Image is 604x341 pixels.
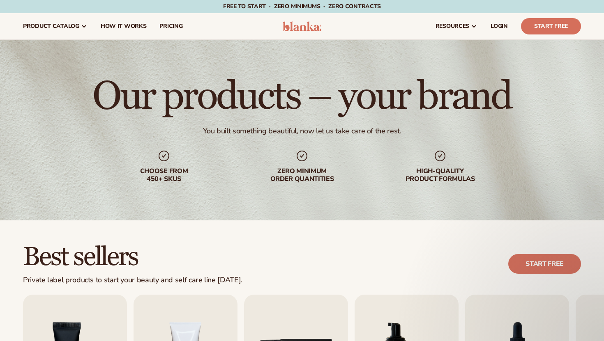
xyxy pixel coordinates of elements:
span: LOGIN [491,23,508,30]
span: product catalog [23,23,79,30]
iframe: Intercom live chat [576,313,595,333]
div: You built something beautiful, now let us take care of the rest. [203,126,401,136]
span: resources [436,23,469,30]
div: High-quality product formulas [387,167,493,183]
div: Private label products to start your beauty and self care line [DATE]. [23,276,242,285]
div: Choose from 450+ Skus [111,167,217,183]
h1: Our products – your brand [92,77,511,117]
div: Zero minimum order quantities [249,167,355,183]
a: pricing [153,13,189,39]
a: product catalog [16,13,94,39]
span: Free to start · ZERO minimums · ZERO contracts [223,2,381,10]
a: How It Works [94,13,153,39]
span: pricing [159,23,182,30]
a: LOGIN [484,13,514,39]
span: How It Works [101,23,147,30]
h2: Best sellers [23,243,242,271]
a: Start Free [521,18,581,34]
img: logo [283,21,322,31]
a: resources [429,13,484,39]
